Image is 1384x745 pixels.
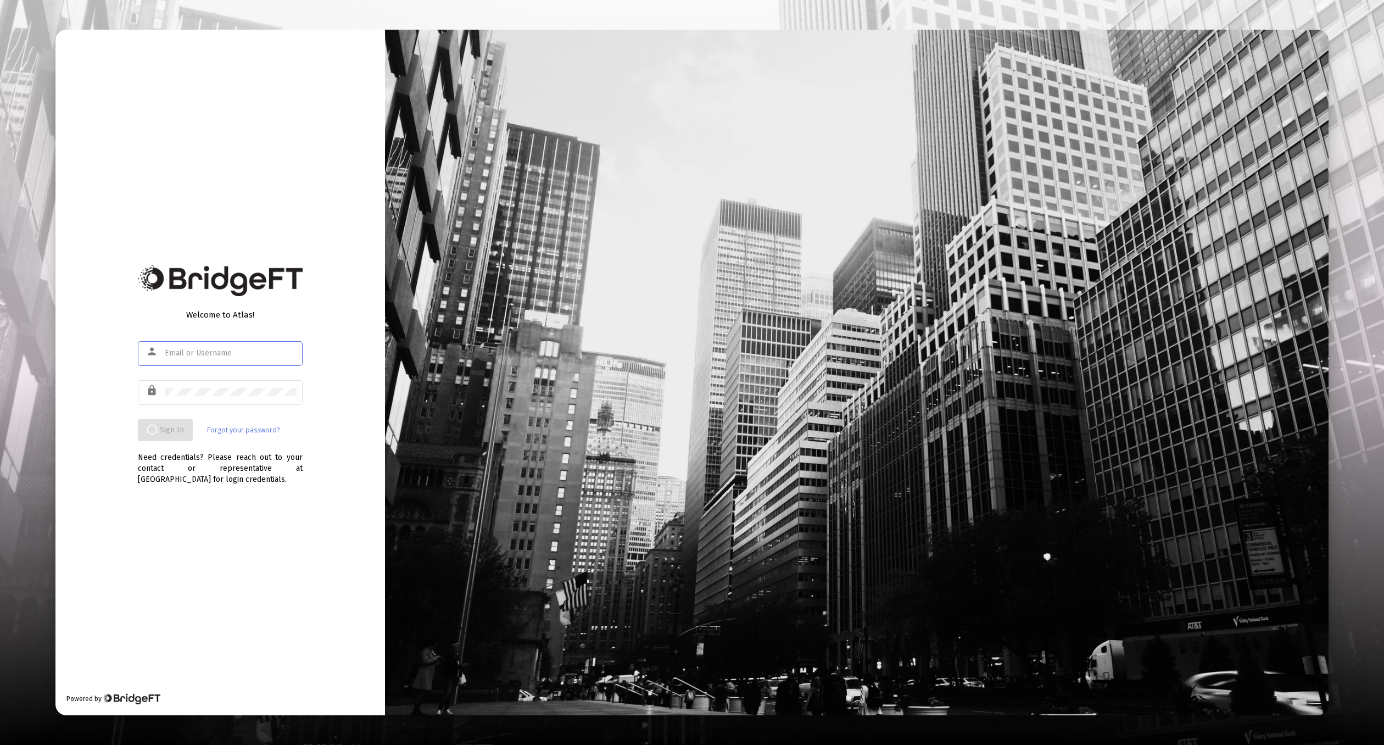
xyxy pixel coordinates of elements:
[146,384,159,397] mat-icon: lock
[138,309,303,320] div: Welcome to Atlas!
[207,425,280,436] a: Forgot your password?
[147,425,184,435] span: Sign In
[138,265,303,296] img: Bridge Financial Technology Logo
[138,441,303,485] div: Need credentials? Please reach out to your contact or representative at [GEOGRAPHIC_DATA] for log...
[146,345,159,358] mat-icon: person
[138,419,193,441] button: Sign In
[103,693,160,704] img: Bridge Financial Technology Logo
[165,349,297,358] input: Email or Username
[66,693,160,704] div: Powered by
